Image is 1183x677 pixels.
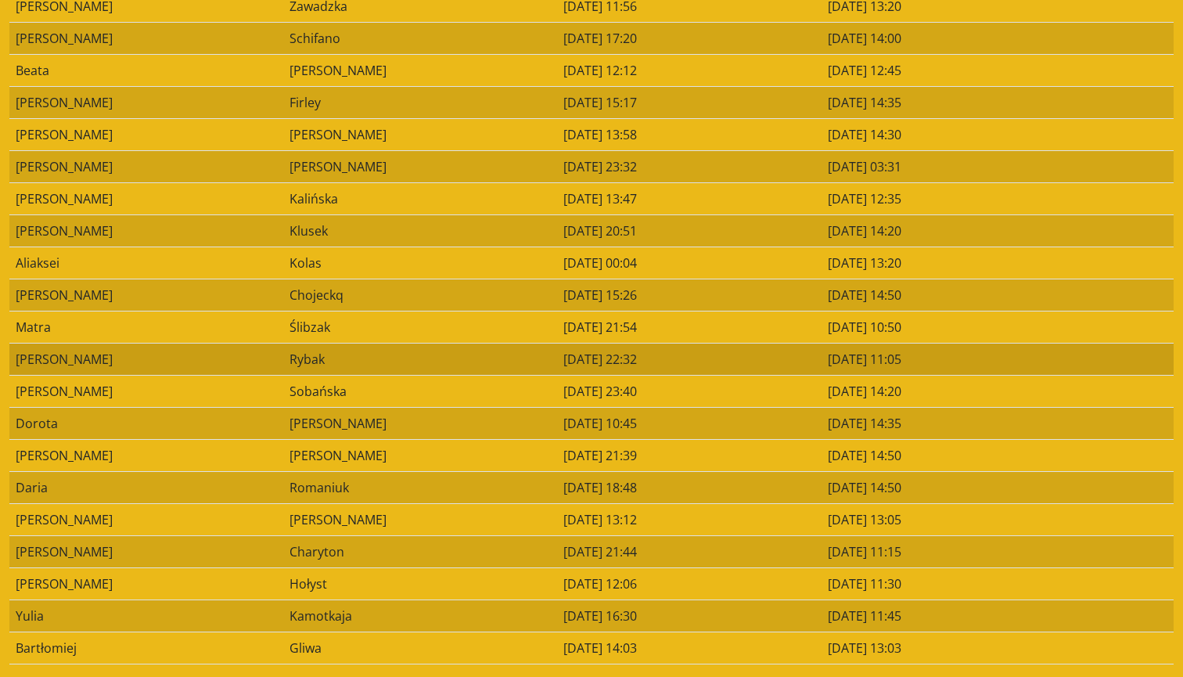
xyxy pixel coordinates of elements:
span: [DATE] 10:50 [828,319,901,336]
td: [DATE] 18:48 [557,471,822,503]
td: [DATE] 14:03 [557,632,822,664]
td: [DATE] 21:54 [557,311,822,343]
span: [DATE] 14:50 [828,447,901,464]
td: [PERSON_NAME] [9,567,283,600]
td: Kalińska [283,182,557,214]
td: Gliwa [283,632,557,664]
td: [PERSON_NAME] [9,343,283,375]
span: [DATE] 14:35 [828,415,901,432]
td: [DATE] 12:06 [557,567,822,600]
td: Yulia [9,600,283,632]
span: [DATE] 14:50 [828,479,901,496]
td: [DATE] 13:47 [557,182,822,214]
span: [DATE] 11:30 [828,575,901,592]
span: [DATE] 13:20 [828,254,901,272]
td: [PERSON_NAME] [9,279,283,311]
span: [DATE] 03:31 [828,158,901,175]
td: [PERSON_NAME] [283,118,557,150]
td: [DATE] 20:51 [557,214,822,247]
span: [DATE] 14:30 [828,126,901,143]
td: [DATE] 17:20 [557,22,822,54]
td: Rybak [283,343,557,375]
td: Romaniuk [283,471,557,503]
span: [DATE] 13:03 [828,639,901,657]
td: Dorota [9,407,283,439]
td: [PERSON_NAME] [9,535,283,567]
td: Charyton [283,535,557,567]
td: Hołyst [283,567,557,600]
td: [PERSON_NAME] [9,214,283,247]
span: [DATE] 11:45 [828,607,901,625]
td: [DATE] 21:39 [557,439,822,471]
td: [PERSON_NAME] [283,407,557,439]
td: [DATE] 15:17 [557,86,822,118]
td: [DATE] 12:12 [557,54,822,86]
td: Matra [9,311,283,343]
td: [PERSON_NAME] [283,54,557,86]
td: [DATE] 10:45 [557,407,822,439]
td: Firley [283,86,557,118]
td: Kamotkaja [283,600,557,632]
td: [PERSON_NAME] [9,375,283,407]
td: Sobańska [283,375,557,407]
td: [PERSON_NAME] [9,150,283,182]
td: Schifano [283,22,557,54]
td: Daria [9,471,283,503]
td: [PERSON_NAME] [9,182,283,214]
span: [DATE] 14:50 [828,286,901,304]
td: [PERSON_NAME] [283,503,557,535]
span: [DATE] 11:05 [828,351,901,368]
td: Aliaksei [9,247,283,279]
td: [DATE] 15:26 [557,279,822,311]
td: [PERSON_NAME] [283,439,557,471]
td: [PERSON_NAME] [283,150,557,182]
td: [DATE] 16:30 [557,600,822,632]
td: [DATE] 22:32 [557,343,822,375]
span: [DATE] 13:05 [828,511,901,528]
span: [DATE] 11:15 [828,543,901,560]
td: [DATE] 23:40 [557,375,822,407]
td: [PERSON_NAME] [9,22,283,54]
td: Bartłomiej [9,632,283,664]
td: Ślibzak [283,311,557,343]
td: [PERSON_NAME] [9,439,283,471]
span: [DATE] 14:35 [828,94,901,111]
td: Klusek [283,214,557,247]
td: [DATE] 23:32 [557,150,822,182]
td: [DATE] 13:58 [557,118,822,150]
span: [DATE] 14:20 [828,222,901,239]
td: [DATE] 21:44 [557,535,822,567]
td: Kolas [283,247,557,279]
td: [PERSON_NAME] [9,503,283,535]
td: [DATE] 13:12 [557,503,822,535]
td: [PERSON_NAME] [9,86,283,118]
td: [PERSON_NAME] [9,118,283,150]
span: [DATE] 12:45 [828,62,901,79]
span: [DATE] 12:35 [828,190,901,207]
span: [DATE] 14:20 [828,383,901,400]
td: Chojeckq [283,279,557,311]
td: Beata [9,54,283,86]
td: [DATE] 00:04 [557,247,822,279]
span: [DATE] 14:00 [828,30,901,47]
